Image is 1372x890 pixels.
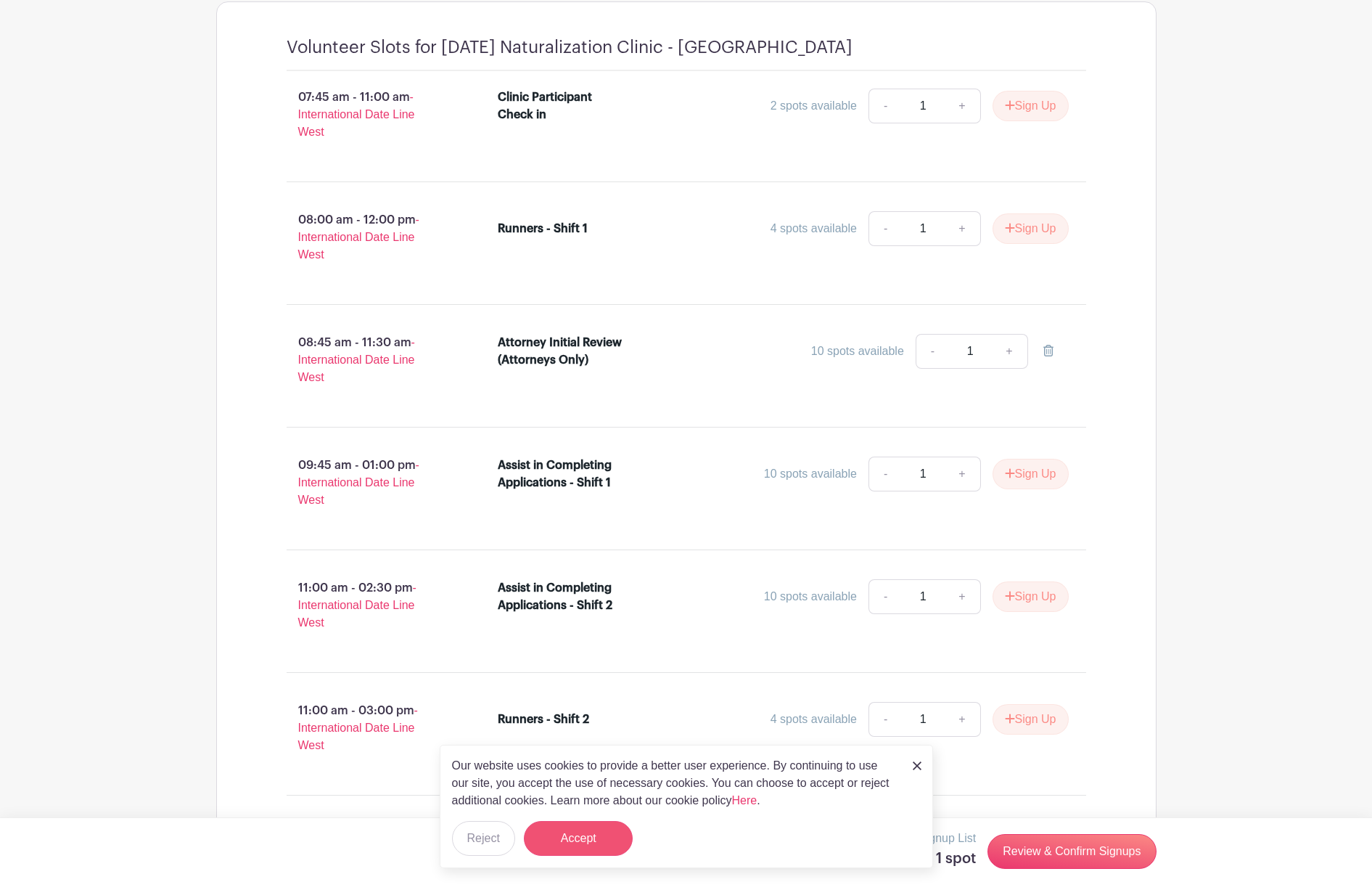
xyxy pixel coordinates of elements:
[916,334,949,369] a: -
[732,794,757,807] a: Here
[263,573,475,637] p: 11:00 am - 02:30 pm
[524,821,633,856] button: Accept
[498,711,589,728] div: Runners - Shift 2
[993,581,1069,612] button: Sign Up
[944,89,980,123] a: +
[919,850,976,867] h5: 1 spot
[498,89,623,123] div: Clinic Participant Check in
[263,696,475,760] p: 11:00 am - 03:00 pm
[287,37,853,58] h4: Volunteer Slots for [DATE] Naturalization Clinic - [GEOGRAPHIC_DATA]
[498,220,588,237] div: Runners - Shift 1
[868,211,902,246] a: -
[771,711,857,728] div: 4 spots available
[944,702,980,737] a: +
[298,91,415,138] span: - International Date Line West
[298,336,415,383] span: - International Date Line West
[452,821,515,856] button: Reject
[944,211,980,246] a: +
[944,579,980,614] a: +
[263,451,475,515] p: 09:45 am - 01:00 pm
[993,91,1069,121] button: Sign Up
[263,205,475,269] p: 08:00 am - 12:00 pm
[764,465,857,483] div: 10 spots available
[811,343,904,360] div: 10 spots available
[298,213,419,261] span: - International Date Line West
[993,459,1069,489] button: Sign Up
[868,702,902,737] a: -
[993,704,1069,735] button: Sign Up
[771,220,857,237] div: 4 spots available
[498,579,623,614] div: Assist in Completing Applications - Shift 2
[764,588,857,605] div: 10 spots available
[944,457,980,491] a: +
[498,457,623,491] div: Assist in Completing Applications - Shift 1
[913,762,921,770] img: close_button-5f87c8562297e5c2d7936805f587ecaba9071eb48480494691a3f1689db116b3.svg
[987,834,1156,869] a: Review & Confirm Signups
[919,830,976,847] p: Signup List
[991,334,1027,369] a: +
[498,334,623,369] div: Attorney Initial Review (Attorneys Only)
[993,213,1069,244] button: Sign Up
[298,704,418,751] span: - International Date Line West
[771,97,857,115] div: 2 spots available
[263,328,475,392] p: 08:45 am - 11:30 am
[298,459,419,506] span: - International Date Line West
[452,757,897,809] p: Our website uses cookies to provide a better user experience. By continuing to use our site, you ...
[263,83,475,147] p: 07:45 am - 11:00 am
[868,457,902,491] a: -
[868,579,902,614] a: -
[868,89,902,123] a: -
[298,581,416,629] span: - International Date Line West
